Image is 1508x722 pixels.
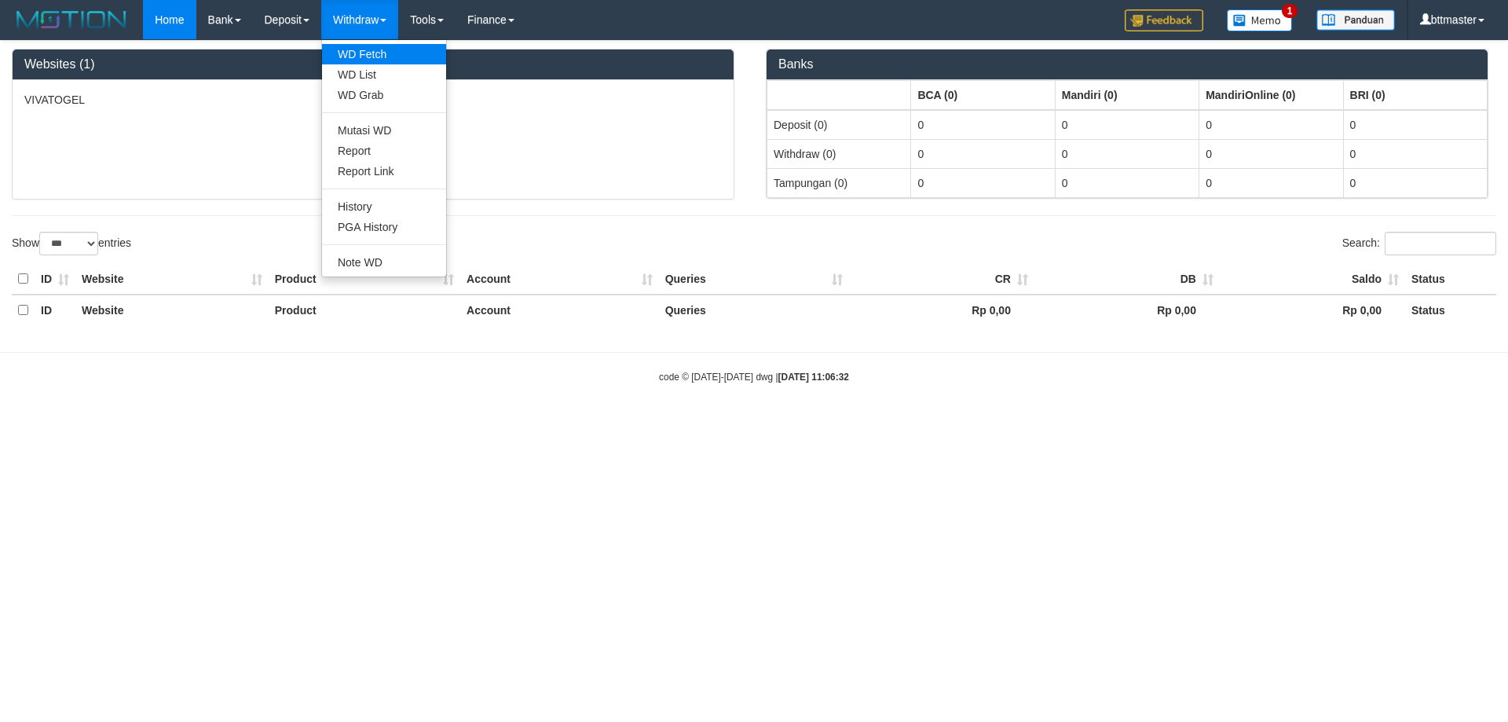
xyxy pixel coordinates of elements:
th: Group: activate to sort column ascending [911,80,1055,110]
img: MOTION_logo.png [12,8,131,31]
th: ID [35,295,75,325]
td: 0 [1055,168,1199,197]
th: Group: activate to sort column ascending [1343,80,1487,110]
td: 0 [911,110,1055,140]
a: PGA History [322,217,446,237]
td: 0 [1199,110,1343,140]
td: Deposit (0) [767,110,911,140]
a: Note WD [322,252,446,273]
td: 0 [1055,139,1199,168]
th: Website [75,264,269,295]
a: WD Fetch [322,44,446,64]
th: Product [269,264,460,295]
img: panduan.png [1316,9,1395,31]
label: Search: [1342,232,1496,255]
td: Tampungan (0) [767,168,911,197]
img: Button%20Memo.svg [1227,9,1293,31]
input: Search: [1385,232,1496,255]
a: History [322,196,446,217]
strong: [DATE] 11:06:32 [778,372,849,383]
td: 0 [1199,168,1343,197]
h3: Websites (1) [24,57,722,71]
small: code © [DATE]-[DATE] dwg | [659,372,849,383]
h3: Banks [778,57,1476,71]
th: CR [849,264,1034,295]
td: 0 [1199,139,1343,168]
th: Queries [659,264,849,295]
select: Showentries [39,232,98,255]
th: Website [75,295,269,325]
a: WD Grab [322,85,446,105]
img: Feedback.jpg [1125,9,1203,31]
a: Report Link [322,161,446,181]
td: 0 [911,139,1055,168]
a: Report [322,141,446,161]
th: Group: activate to sort column ascending [767,80,911,110]
th: Product [269,295,460,325]
th: Status [1405,264,1496,295]
td: 0 [1343,168,1487,197]
label: Show entries [12,232,131,255]
th: Group: activate to sort column ascending [1055,80,1199,110]
td: 0 [911,168,1055,197]
th: Group: activate to sort column ascending [1199,80,1343,110]
td: Withdraw (0) [767,139,911,168]
th: DB [1034,264,1220,295]
td: 0 [1055,110,1199,140]
a: WD List [322,64,446,85]
th: Rp 0,00 [849,295,1034,325]
th: Saldo [1220,264,1405,295]
th: Account [460,295,659,325]
th: Rp 0,00 [1220,295,1405,325]
td: 0 [1343,110,1487,140]
td: 0 [1343,139,1487,168]
th: ID [35,264,75,295]
p: VIVATOGEL [24,92,722,108]
th: Status [1405,295,1496,325]
a: Mutasi WD [322,120,446,141]
th: Rp 0,00 [1034,295,1220,325]
span: 1 [1282,4,1298,18]
th: Queries [659,295,849,325]
th: Account [460,264,659,295]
